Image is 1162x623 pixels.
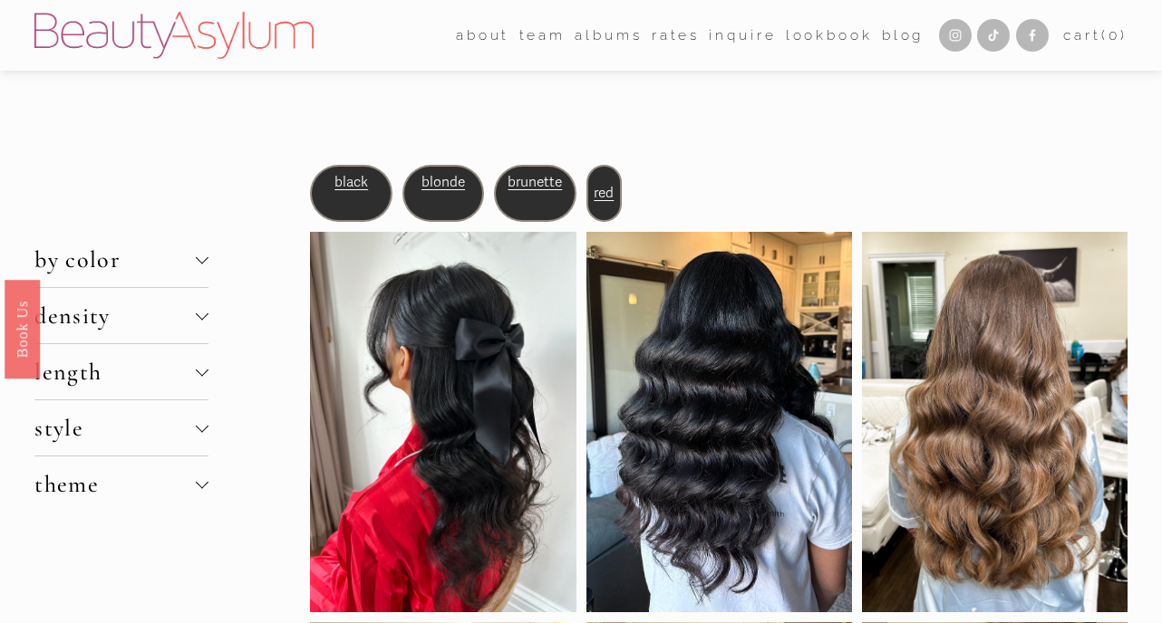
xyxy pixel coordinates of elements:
a: blonde [421,174,465,190]
span: ( ) [1101,26,1128,43]
span: style [34,414,196,442]
a: Lookbook [786,21,873,49]
a: black [334,174,368,190]
span: by color [34,245,196,273]
a: albums [575,21,642,49]
span: length [34,358,196,386]
button: theme [34,456,208,512]
span: density [34,302,196,330]
a: brunette [508,174,562,190]
a: Book Us [5,280,40,379]
img: Beauty Asylum | Bridal Hair &amp; Makeup Charlotte &amp; Atlanta [34,12,313,59]
span: team [519,23,566,48]
button: length [34,344,208,399]
span: 0 [1109,26,1120,43]
button: density [34,288,208,343]
a: red [594,185,614,201]
a: Instagram [939,19,972,52]
a: Blog [882,21,924,49]
button: by color [34,232,208,287]
a: folder dropdown [519,21,566,49]
a: Rates [652,21,700,49]
button: style [34,400,208,455]
span: theme [34,470,196,498]
a: TikTok [977,19,1010,52]
a: Inquire [709,21,776,49]
span: about [456,23,509,48]
a: 0 items in cart [1063,23,1127,48]
a: Facebook [1016,19,1049,52]
a: folder dropdown [456,21,509,49]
